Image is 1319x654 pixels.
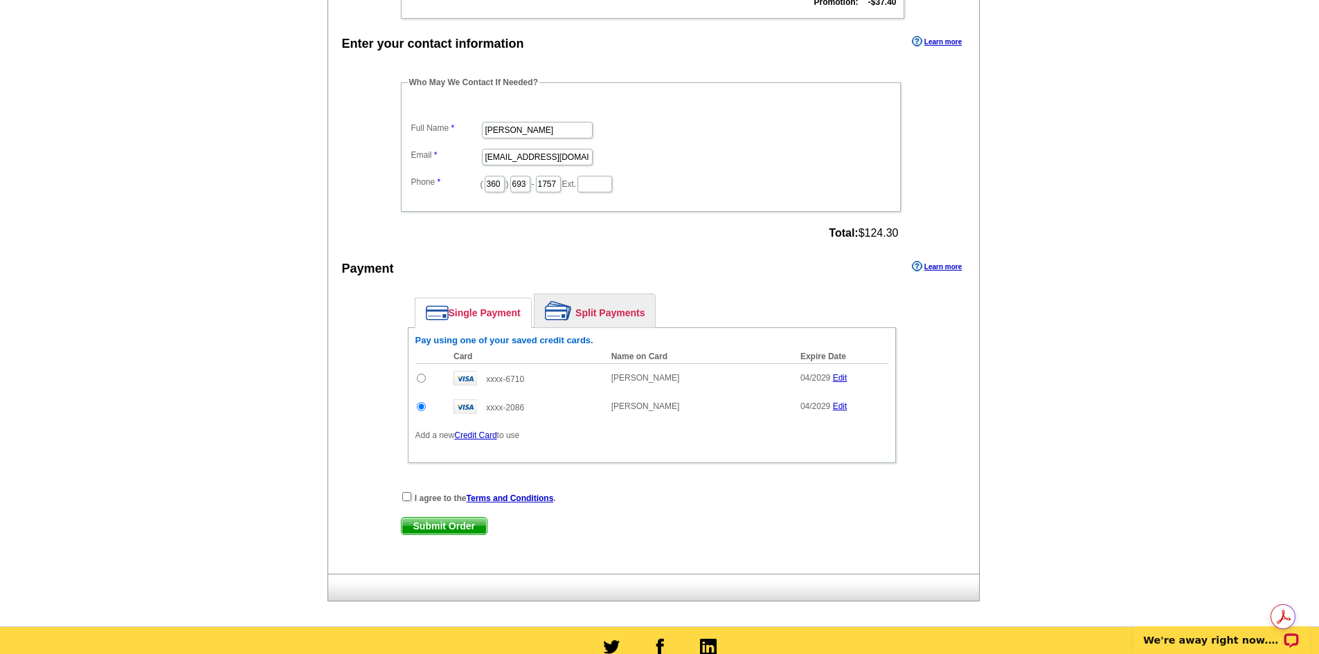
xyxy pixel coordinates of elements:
strong: Total: [829,227,858,239]
span: Submit Order [402,518,487,534]
th: Expire Date [793,349,888,364]
img: visa.gif [454,371,477,385]
iframe: LiveChat chat widget [1124,610,1319,654]
h6: Pay using one of your saved credit cards. [415,335,888,346]
span: xxxx-6710 [486,374,524,384]
a: Credit Card [454,430,496,440]
label: Full Name [411,122,481,134]
p: Add a new to use [415,429,888,442]
span: 04/2029 [800,401,830,411]
strong: I agree to the . [415,493,556,503]
a: Edit [833,373,847,383]
div: Enter your contact information [342,35,524,53]
div: Payment [342,260,394,278]
label: Email [411,149,481,161]
img: single-payment.png [426,305,449,320]
span: $124.30 [829,227,898,239]
a: Single Payment [415,298,531,327]
th: Card [447,349,604,364]
a: Split Payments [535,294,655,327]
a: Edit [833,401,847,411]
span: 04/2029 [800,373,830,383]
a: Learn more [912,36,962,47]
span: [PERSON_NAME] [611,373,680,383]
img: visa.gif [454,399,477,414]
a: Learn more [912,261,962,272]
span: xxxx-2086 [486,403,524,412]
img: split-payment.png [545,301,572,320]
dd: ( ) - Ext. [408,172,894,194]
span: [PERSON_NAME] [611,401,680,411]
label: Phone [411,176,481,188]
th: Name on Card [604,349,793,364]
a: Terms and Conditions [467,493,554,503]
legend: Who May We Contact If Needed? [408,76,539,89]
